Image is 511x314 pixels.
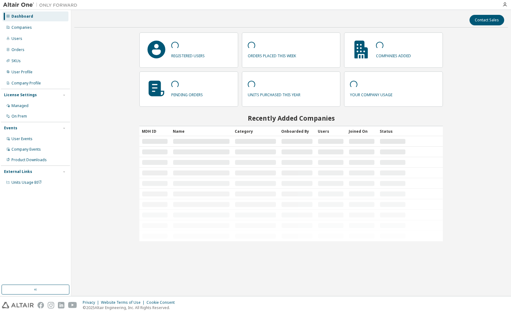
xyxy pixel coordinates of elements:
div: Privacy [83,300,101,305]
img: Altair One [3,2,81,8]
p: orders placed this week [248,51,296,58]
p: registered users [171,51,205,58]
p: companies added [376,51,411,58]
span: Units Usage BI [11,180,42,185]
div: Companies [11,25,32,30]
div: Users [11,36,22,41]
div: Status [380,126,406,136]
div: Onboarded By [281,126,313,136]
div: Joined On [349,126,375,136]
h2: Recently Added Companies [139,114,443,122]
div: License Settings [4,92,37,97]
div: Orders [11,47,24,52]
div: Product Downloads [11,157,47,162]
p: units purchased this year [248,90,300,97]
div: SKUs [11,58,21,63]
img: altair_logo.svg [2,302,34,308]
div: Category [235,126,276,136]
img: linkedin.svg [58,302,64,308]
p: your company usage [350,90,392,97]
div: Dashboard [11,14,33,19]
p: pending orders [171,90,203,97]
div: MDH ID [142,126,168,136]
div: User Events [11,136,33,141]
button: Contact Sales [470,15,504,25]
div: Company Profile [11,81,41,86]
img: instagram.svg [48,302,54,308]
p: © 2025 Altair Engineering, Inc. All Rights Reserved. [83,305,178,310]
div: Company Events [11,147,41,152]
div: User Profile [11,70,33,75]
div: On Prem [11,114,27,119]
div: Users [318,126,344,136]
div: Events [4,126,17,131]
div: Name [173,126,230,136]
div: Managed [11,103,28,108]
img: facebook.svg [37,302,44,308]
img: youtube.svg [68,302,77,308]
div: Website Terms of Use [101,300,146,305]
div: External Links [4,169,32,174]
div: Cookie Consent [146,300,178,305]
